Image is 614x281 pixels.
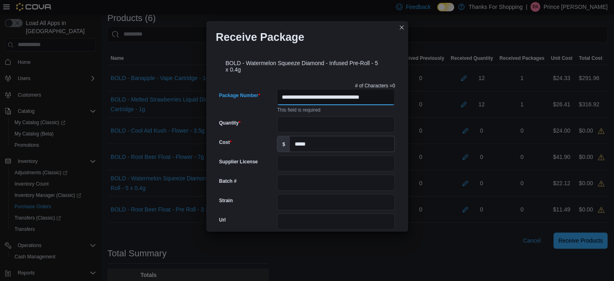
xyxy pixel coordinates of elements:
div: BOLD - Watermelon Squeeze Diamond - Infused Pre-Roll - 5 x 0.4g [216,50,398,79]
div: This field is required [277,105,395,113]
h1: Receive Package [216,31,304,44]
label: Supplier License [219,158,258,165]
label: Batch # [219,178,237,184]
button: Closes this modal window [397,23,407,32]
label: Cost [219,139,232,146]
label: Package Number [219,92,260,99]
label: $ [277,136,290,152]
p: # of Characters = 0 [355,82,395,89]
label: Quantity [219,120,241,126]
label: Url [219,217,226,223]
label: Strain [219,197,233,204]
